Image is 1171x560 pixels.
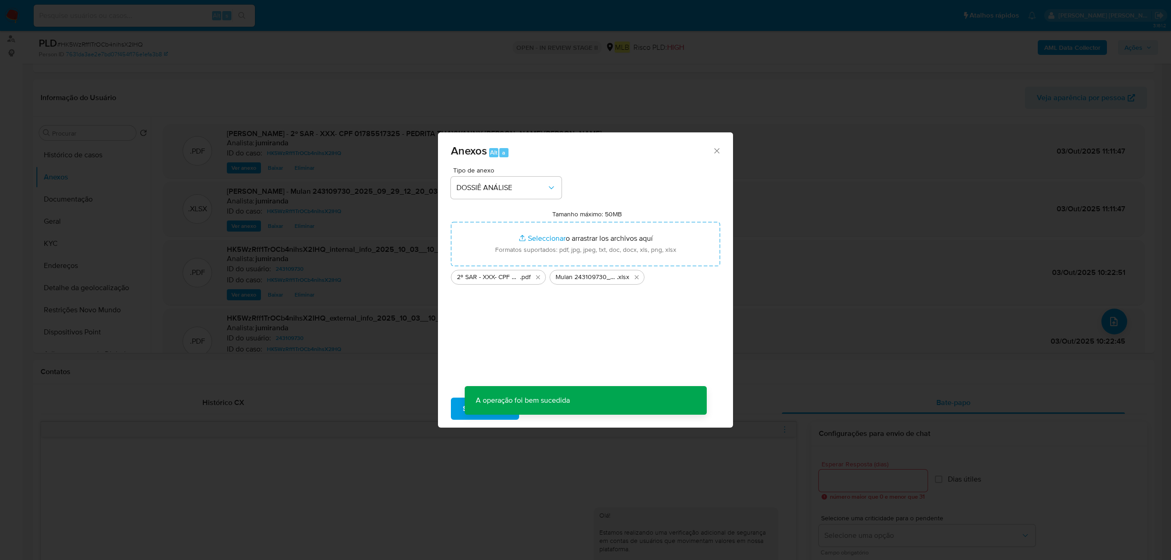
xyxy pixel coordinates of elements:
span: Subir arquivo [463,399,507,419]
span: 2º SAR - XXX- CPF 01785517325 - PEDRITA THAYWANNY [PERSON_NAME] [PERSON_NAME] [457,273,520,282]
span: Tipo de anexo [453,167,564,173]
label: Tamanho máximo: 50MB [552,210,622,218]
span: .xlsx [617,273,629,282]
span: DOSSIÊ ANÁLISE [456,183,547,192]
p: A operação foi bem sucedida [465,386,581,415]
button: Eliminar 2º SAR - XXX- CPF 01785517325 - PEDRITA THAYWANNY COELHO DA SILVA.pdf [532,272,544,283]
button: Cerrar [712,146,721,155]
span: Anexos [451,143,487,159]
span: Cancelar [535,399,565,419]
span: Alt [490,148,497,157]
ul: Archivos seleccionados [451,266,720,285]
button: Eliminar Mulan 243109730_2025_09_29_12_20_03.xlsx [631,272,642,283]
span: Mulan 243109730_2025_09_29_12_20_03 [556,273,617,282]
button: Subir arquivo [451,398,519,420]
button: DOSSIÊ ANÁLISE [451,177,562,199]
span: a [502,148,505,157]
span: .pdf [520,273,531,282]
